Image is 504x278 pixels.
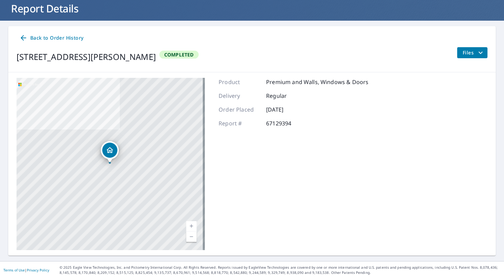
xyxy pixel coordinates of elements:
[19,34,83,42] span: Back to Order History
[8,1,496,16] h1: Report Details
[101,141,119,163] div: Dropped pin, building 1, Residential property, 2712 Dey Avenue Cheyenne, WY 82001
[457,47,487,58] button: filesDropdownBtn-67129394
[160,51,198,58] span: Completed
[266,105,307,114] p: [DATE]
[266,78,368,86] p: Premium and Walls, Windows & Doors
[219,105,260,114] p: Order Placed
[3,268,49,272] p: |
[266,92,307,100] p: Regular
[186,221,197,231] a: Current Level 17, Zoom In
[219,119,260,127] p: Report #
[186,231,197,242] a: Current Level 17, Zoom Out
[17,32,86,44] a: Back to Order History
[60,265,501,275] p: © 2025 Eagle View Technologies, Inc. and Pictometry International Corp. All Rights Reserved. Repo...
[463,49,485,57] span: Files
[27,268,49,272] a: Privacy Policy
[266,119,307,127] p: 67129394
[219,92,260,100] p: Delivery
[3,268,25,272] a: Terms of Use
[219,78,260,86] p: Product
[17,51,156,63] div: [STREET_ADDRESS][PERSON_NAME]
